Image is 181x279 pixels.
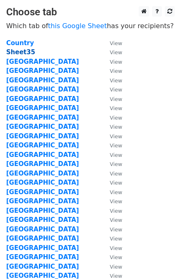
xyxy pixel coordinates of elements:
[110,96,122,102] small: View
[110,180,122,186] small: View
[101,123,122,130] a: View
[110,40,122,46] small: View
[6,132,79,140] a: [GEOGRAPHIC_DATA]
[110,87,122,93] small: View
[6,6,175,18] h3: Choose tab
[6,86,79,93] a: [GEOGRAPHIC_DATA]
[110,133,122,139] small: View
[110,226,122,233] small: View
[6,207,79,214] a: [GEOGRAPHIC_DATA]
[110,49,122,55] small: View
[6,160,79,168] a: [GEOGRAPHIC_DATA]
[101,226,122,233] a: View
[101,67,122,75] a: View
[101,207,122,214] a: View
[6,58,79,65] a: [GEOGRAPHIC_DATA]
[101,77,122,84] a: View
[110,217,122,223] small: View
[110,124,122,130] small: View
[6,170,79,177] a: [GEOGRAPHIC_DATA]
[6,188,79,196] a: [GEOGRAPHIC_DATA]
[110,59,122,65] small: View
[101,179,122,186] a: View
[110,198,122,204] small: View
[6,253,79,261] a: [GEOGRAPHIC_DATA]
[6,104,79,112] a: [GEOGRAPHIC_DATA]
[101,253,122,261] a: View
[6,244,79,252] a: [GEOGRAPHIC_DATA]
[6,95,79,103] a: [GEOGRAPHIC_DATA]
[101,263,122,270] a: View
[110,264,122,270] small: View
[6,22,175,30] p: Which tab of has your recipients?
[110,142,122,149] small: View
[110,189,122,195] small: View
[6,179,79,186] a: [GEOGRAPHIC_DATA]
[110,254,122,260] small: View
[101,48,122,56] a: View
[110,161,122,167] small: View
[6,142,79,149] a: [GEOGRAPHIC_DATA]
[101,160,122,168] a: View
[6,39,34,47] a: Country
[110,245,122,251] small: View
[101,188,122,196] a: View
[140,239,181,279] iframe: Chat Widget
[6,216,79,224] strong: [GEOGRAPHIC_DATA]
[110,152,122,158] small: View
[101,114,122,121] a: View
[110,77,122,84] small: View
[6,67,79,75] a: [GEOGRAPHIC_DATA]
[101,95,122,103] a: View
[6,151,79,159] a: [GEOGRAPHIC_DATA]
[101,216,122,224] a: View
[6,114,79,121] a: [GEOGRAPHIC_DATA]
[101,151,122,159] a: View
[6,226,79,233] a: [GEOGRAPHIC_DATA]
[6,48,35,56] a: Sheet35
[101,235,122,242] a: View
[110,171,122,177] small: View
[110,208,122,214] small: View
[6,197,79,205] strong: [GEOGRAPHIC_DATA]
[6,235,79,242] a: [GEOGRAPHIC_DATA]
[110,115,122,121] small: View
[110,68,122,74] small: View
[6,263,79,270] a: [GEOGRAPHIC_DATA]
[48,22,107,30] a: this Google Sheet
[6,123,79,130] a: [GEOGRAPHIC_DATA]
[110,273,122,279] small: View
[101,86,122,93] a: View
[101,104,122,112] a: View
[101,244,122,252] a: View
[110,105,122,111] small: View
[6,77,79,84] a: [GEOGRAPHIC_DATA]
[101,170,122,177] a: View
[101,197,122,205] a: View
[110,236,122,242] small: View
